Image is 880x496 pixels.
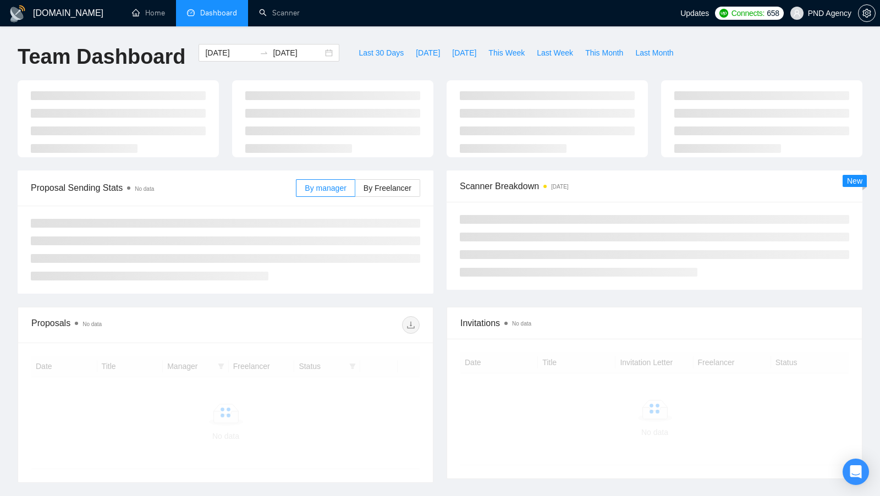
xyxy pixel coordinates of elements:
input: End date [273,47,323,59]
span: By manager [305,184,346,192]
span: Connects: [732,7,765,19]
span: Invitations [460,316,849,330]
span: [DATE] [452,47,476,59]
span: Last Month [635,47,673,59]
span: to [260,48,268,57]
span: New [847,177,862,185]
h1: Team Dashboard [18,44,185,70]
span: swap-right [260,48,268,57]
a: setting [858,9,876,18]
img: logo [9,5,26,23]
div: Proposals [31,316,226,334]
button: [DATE] [446,44,482,62]
span: No data [135,186,154,192]
span: Dashboard [200,8,237,18]
span: Scanner Breakdown [460,179,849,193]
span: Proposal Sending Stats [31,181,296,195]
img: upwork-logo.png [719,9,728,18]
span: Last Week [537,47,573,59]
span: This Week [488,47,525,59]
span: dashboard [187,9,195,16]
span: [DATE] [416,47,440,59]
button: This Week [482,44,531,62]
button: Last 30 Days [353,44,410,62]
button: [DATE] [410,44,446,62]
input: Start date [205,47,255,59]
button: Last Month [629,44,679,62]
span: This Month [585,47,623,59]
time: [DATE] [551,184,568,190]
a: homeHome [132,8,165,18]
span: No data [512,321,531,327]
button: This Month [579,44,629,62]
div: Open Intercom Messenger [843,459,869,485]
button: Last Week [531,44,579,62]
a: searchScanner [259,8,300,18]
span: No data [82,321,102,327]
button: setting [858,4,876,22]
span: By Freelancer [364,184,411,192]
span: user [793,9,801,17]
span: 658 [767,7,779,19]
span: Updates [680,9,709,18]
span: Last 30 Days [359,47,404,59]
